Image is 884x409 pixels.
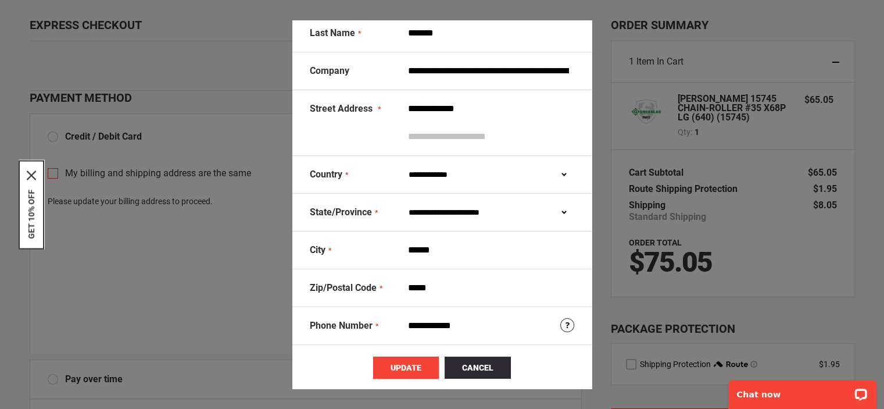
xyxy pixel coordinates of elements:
span: Country [310,169,342,180]
button: Close [27,170,36,180]
iframe: LiveChat chat widget [721,372,884,409]
button: Update [373,357,439,379]
span: State/Province [310,207,372,218]
button: Cancel [445,357,511,379]
span: Update [391,363,421,372]
span: Zip/Postal Code [310,282,377,293]
button: GET 10% OFF [27,189,36,239]
span: Company [310,65,349,76]
span: Last Name [310,27,355,38]
span: Street Address [310,103,373,114]
span: Phone Number [310,320,373,331]
span: City [310,244,325,255]
svg: close icon [27,170,36,180]
span: Cancel [462,363,493,372]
